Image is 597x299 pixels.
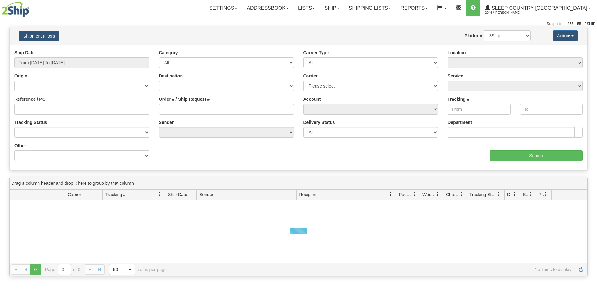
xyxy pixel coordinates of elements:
[14,96,46,102] label: Reference / PO
[159,119,174,125] label: Sender
[520,104,583,115] input: To
[159,50,178,56] label: Category
[525,189,536,200] a: Shipment Issues filter column settings
[299,191,317,198] span: Recipient
[175,267,572,272] span: No items to display
[583,117,596,181] iframe: chat widget
[480,0,595,16] a: Sleep Country [GEOGRAPHIC_DATA] 2044 / [PERSON_NAME]
[113,266,121,273] span: 50
[286,189,296,200] a: Sender filter column settings
[154,189,165,200] a: Tracking # filter column settings
[448,119,472,125] label: Department
[199,191,213,198] span: Sender
[399,191,412,198] span: Packages
[448,96,469,102] label: Tracking #
[409,189,420,200] a: Packages filter column settings
[422,191,436,198] span: Weight
[446,191,459,198] span: Charge
[30,264,40,275] span: Page 0
[576,264,586,275] a: Refresh
[541,189,551,200] a: Pickup Status filter column settings
[448,50,466,56] label: Location
[432,189,443,200] a: Weight filter column settings
[344,0,396,16] a: Shipping lists
[385,189,396,200] a: Recipient filter column settings
[490,150,583,161] input: Search
[2,21,595,27] div: Support: 1 - 855 - 55 - 2SHIP
[320,0,344,16] a: Ship
[68,191,81,198] span: Carrier
[396,0,432,16] a: Reports
[509,189,520,200] a: Delivery Status filter column settings
[293,0,320,16] a: Lists
[125,264,135,275] span: select
[523,191,528,198] span: Shipment Issues
[2,2,29,17] img: logo2044.jpg
[448,73,463,79] label: Service
[303,73,318,79] label: Carrier
[14,142,26,149] label: Other
[14,73,27,79] label: Origin
[159,96,210,102] label: Order # / Ship Request #
[19,31,59,41] button: Shipment Filters
[105,191,126,198] span: Tracking #
[303,50,329,56] label: Carrier Type
[303,96,321,102] label: Account
[448,104,510,115] input: From
[553,30,578,41] button: Actions
[494,189,504,200] a: Tracking Status filter column settings
[109,264,167,275] span: items per page
[10,177,587,190] div: grid grouping header
[14,119,47,125] label: Tracking Status
[45,264,81,275] span: Page of 0
[464,33,482,39] label: Platform
[469,191,497,198] span: Tracking Status
[186,189,196,200] a: Ship Date filter column settings
[456,189,467,200] a: Charge filter column settings
[507,191,512,198] span: Delivery Status
[109,264,135,275] span: Page sizes drop down
[14,50,35,56] label: Ship Date
[168,191,187,198] span: Ship Date
[538,191,544,198] span: Pickup Status
[92,189,102,200] a: Carrier filter column settings
[204,0,242,16] a: Settings
[490,5,587,11] span: Sleep Country [GEOGRAPHIC_DATA]
[242,0,293,16] a: Addressbook
[159,73,183,79] label: Destination
[485,10,532,16] span: 2044 / [PERSON_NAME]
[303,119,335,125] label: Delivery Status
